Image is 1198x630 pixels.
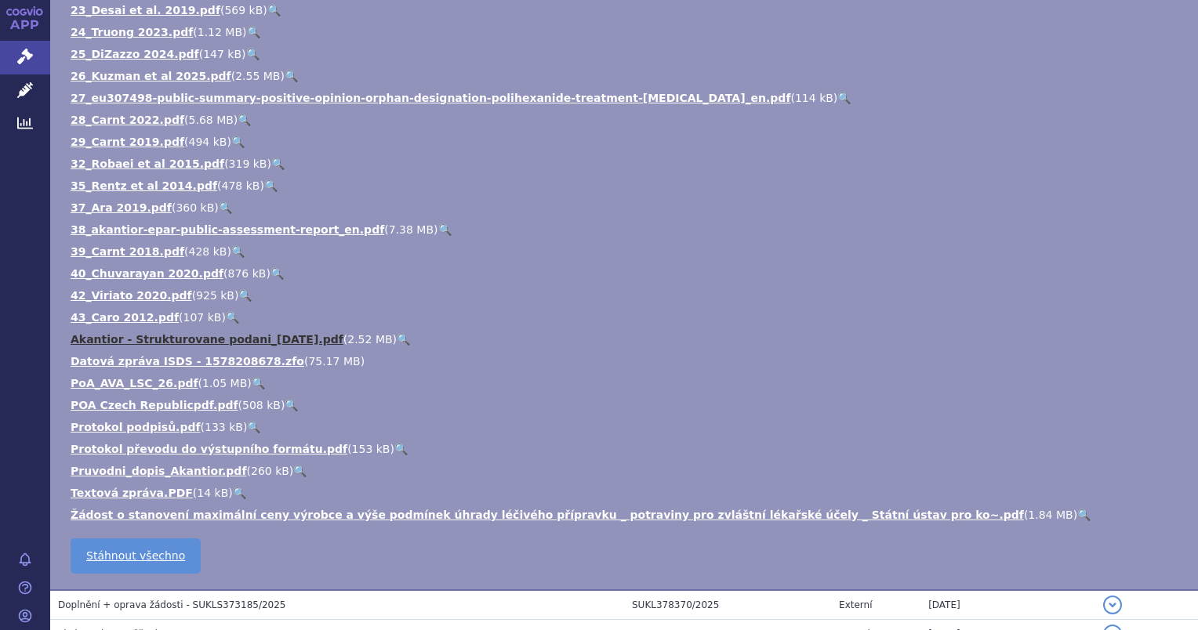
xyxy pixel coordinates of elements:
a: PoA_AVA_LSC_26.pdf [71,377,198,389]
span: 494 kB [189,136,227,148]
a: POA Czech Republicpdf.pdf [71,399,238,411]
a: 🔍 [252,377,265,389]
span: 133 kB [205,421,243,433]
a: 🔍 [270,267,284,280]
a: 27_eu307498-public-summary-positive-opinion-orphan-designation-polihexanide-treatment-[MEDICAL_DA... [71,92,790,104]
a: 🔍 [267,4,281,16]
a: 24_Truong 2023.pdf [71,26,193,38]
li: ( ) [71,178,1182,194]
li: ( ) [71,463,1182,479]
span: 147 kB [203,48,241,60]
a: 🔍 [271,157,285,170]
a: Akantior - Strukturovane podani_[DATE].pdf [71,333,343,346]
a: 28_Carnt 2022.pdf [71,114,184,126]
a: Datová zpráva ISDS - 1578208678.zfo [71,355,304,367]
a: 38_akantior-epar-public-assessment-report_en.pdf [71,223,384,236]
span: 1.84 MB [1028,509,1073,521]
span: 1.12 MB [198,26,242,38]
span: 319 kB [229,157,267,170]
a: 🔍 [247,421,260,433]
li: ( ) [71,507,1182,523]
a: 🔍 [285,399,298,411]
a: 40_Chuvarayan 2020.pdf [71,267,223,280]
a: 🔍 [231,245,245,258]
a: 29_Carnt 2019.pdf [71,136,184,148]
span: 114 kB [795,92,833,104]
a: 39_Carnt 2018.pdf [71,245,184,258]
li: ( ) [71,310,1182,325]
li: ( ) [71,353,1182,369]
li: ( ) [71,375,1182,391]
span: 428 kB [189,245,227,258]
a: 🔍 [264,179,278,192]
li: ( ) [71,46,1182,62]
li: ( ) [71,485,1182,501]
li: ( ) [71,24,1182,40]
a: 25_DiZazzo 2024.pdf [71,48,199,60]
span: 75.17 MB [308,355,360,367]
a: 🔍 [837,92,851,104]
a: 🔍 [233,487,246,499]
a: 42_Viriato 2020.pdf [71,289,192,302]
span: 107 kB [183,311,222,324]
span: 569 kB [224,4,263,16]
li: ( ) [71,397,1182,413]
span: 925 kB [196,289,234,302]
li: ( ) [71,288,1182,303]
a: Textová zpráva.PDF [71,487,193,499]
span: 478 kB [222,179,260,192]
a: 35_Rentz et al 2014.pdf [71,179,217,192]
a: 🔍 [238,114,251,126]
a: 🔍 [231,136,245,148]
a: Pruvodni_dopis_Akantior.pdf [71,465,247,477]
span: 5.68 MB [189,114,234,126]
a: Stáhnout všechno [71,538,201,574]
a: Žádost o stanovení maximální ceny výrobce a výše podmínek úhrady léčivého přípravku _ potraviny p... [71,509,1024,521]
span: 2.52 MB [347,333,392,346]
a: 🔍 [397,333,410,346]
li: ( ) [71,222,1182,237]
a: 🔍 [246,48,260,60]
li: ( ) [71,244,1182,259]
li: ( ) [71,90,1182,106]
td: [DATE] [920,590,1095,620]
li: ( ) [71,331,1182,347]
a: 🔍 [226,311,239,324]
td: SUKL378370/2025 [624,590,831,620]
span: 876 kB [227,267,266,280]
a: 🔍 [238,289,252,302]
li: ( ) [71,2,1182,18]
li: ( ) [71,200,1182,215]
a: 🔍 [293,465,307,477]
li: ( ) [71,112,1182,128]
span: 260 kB [251,465,289,477]
a: Protokol podpisů.pdf [71,421,201,433]
a: 🔍 [219,201,232,214]
a: 🔍 [438,223,452,236]
span: 14 kB [197,487,228,499]
span: 7.38 MB [389,223,434,236]
span: 1.05 MB [202,377,247,389]
li: ( ) [71,68,1182,84]
li: ( ) [71,156,1182,172]
a: Protokol převodu do výstupního formátu.pdf [71,443,347,455]
a: 🔍 [1077,509,1091,521]
a: 37_Ara 2019.pdf [71,201,172,214]
a: 26_Kuzman et al 2025.pdf [71,70,231,82]
span: 2.55 MB [235,70,280,82]
a: 🔍 [394,443,408,455]
a: 🔍 [247,26,260,38]
a: 23_Desai et al. 2019.pdf [71,4,220,16]
span: Doplnění + oprava žádosti - SUKLS373185/2025 [58,599,285,610]
button: detail [1103,596,1122,614]
li: ( ) [71,441,1182,457]
span: 508 kB [242,399,281,411]
a: 🔍 [285,70,298,82]
span: 153 kB [352,443,390,455]
a: 43_Caro 2012.pdf [71,311,179,324]
li: ( ) [71,419,1182,435]
span: Externí [839,599,872,610]
span: 360 kB [176,201,214,214]
li: ( ) [71,266,1182,281]
a: 32_Robaei et al 2015.pdf [71,157,224,170]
